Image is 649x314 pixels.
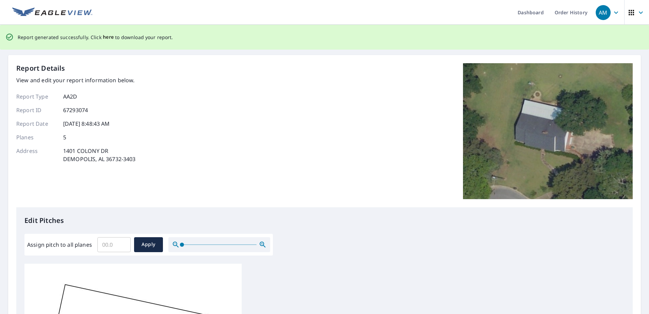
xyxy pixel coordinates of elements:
[63,120,110,128] p: [DATE] 8:48:43 AM
[16,63,65,73] p: Report Details
[97,235,131,254] input: 00.0
[63,147,136,163] p: 1401 COLONY DR DEMOPOLIS, AL 36732-3403
[63,92,77,101] p: AA2D
[16,76,136,84] p: View and edit your report information below.
[12,7,92,18] img: EV Logo
[16,147,57,163] p: Address
[134,237,163,252] button: Apply
[24,215,625,226] p: Edit Pitches
[103,33,114,41] button: here
[140,240,157,249] span: Apply
[16,106,57,114] p: Report ID
[16,120,57,128] p: Report Date
[16,133,57,141] p: Planes
[27,241,92,249] label: Assign pitch to all planes
[463,63,633,199] img: Top image
[63,133,66,141] p: 5
[16,92,57,101] p: Report Type
[18,33,173,41] p: Report generated successfully. Click to download your report.
[596,5,611,20] div: AM
[63,106,88,114] p: 67293074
